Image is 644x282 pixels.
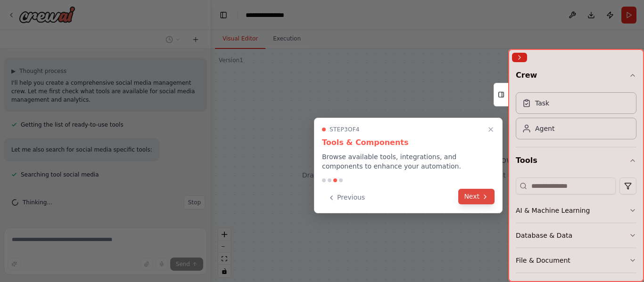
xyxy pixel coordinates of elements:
[322,137,495,148] h3: Tools & Components
[322,152,495,171] p: Browse available tools, integrations, and components to enhance your automation.
[485,124,496,135] button: Close walkthrough
[330,126,360,133] span: Step 3 of 4
[322,190,371,205] button: Previous
[217,8,230,22] button: Hide left sidebar
[458,189,495,204] button: Next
